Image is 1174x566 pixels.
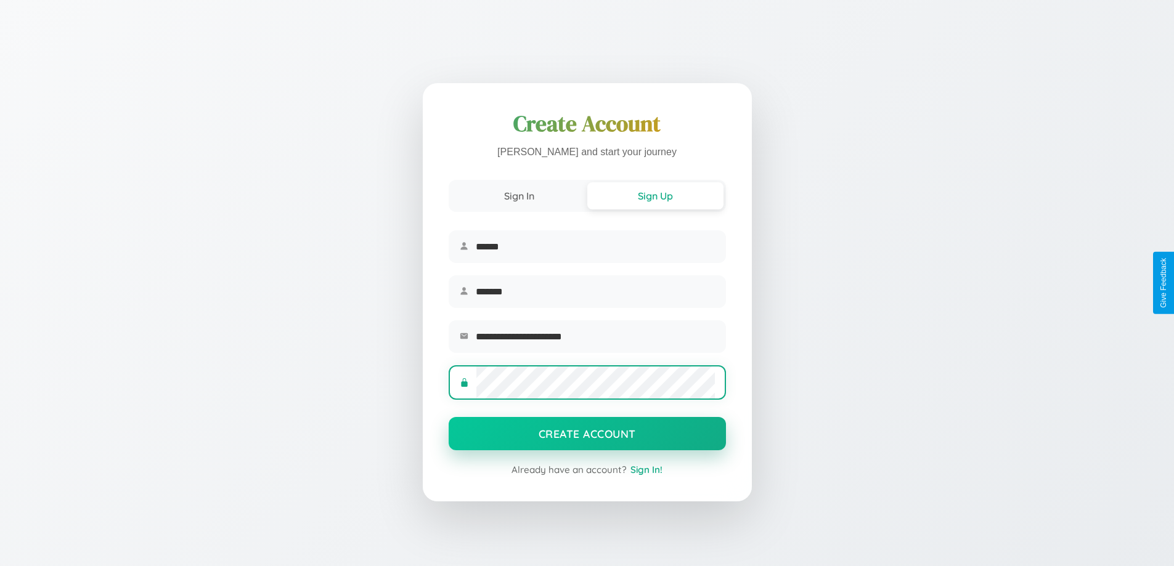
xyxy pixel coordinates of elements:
[449,417,726,450] button: Create Account
[630,464,662,475] span: Sign In!
[449,144,726,161] p: [PERSON_NAME] and start your journey
[449,109,726,139] h1: Create Account
[587,182,724,209] button: Sign Up
[449,464,726,475] div: Already have an account?
[451,182,587,209] button: Sign In
[1159,258,1168,308] div: Give Feedback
